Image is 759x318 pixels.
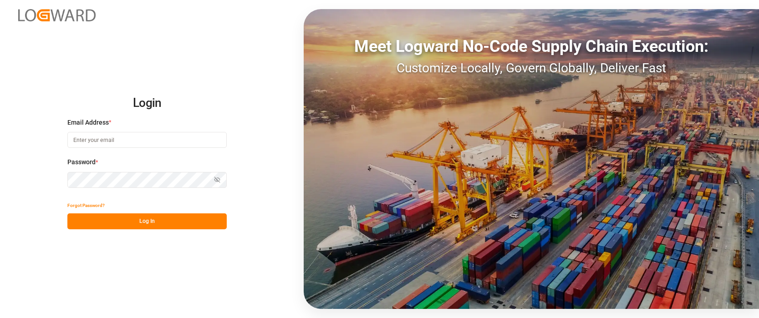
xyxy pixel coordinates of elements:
[67,213,227,229] button: Log In
[304,34,759,59] div: Meet Logward No-Code Supply Chain Execution:
[304,59,759,78] div: Customize Locally, Govern Globally, Deliver Fast
[67,197,105,213] button: Forgot Password?
[67,118,109,127] span: Email Address
[18,9,96,21] img: Logward_new_orange.png
[67,89,227,118] h2: Login
[67,157,96,167] span: Password
[67,132,227,148] input: Enter your email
